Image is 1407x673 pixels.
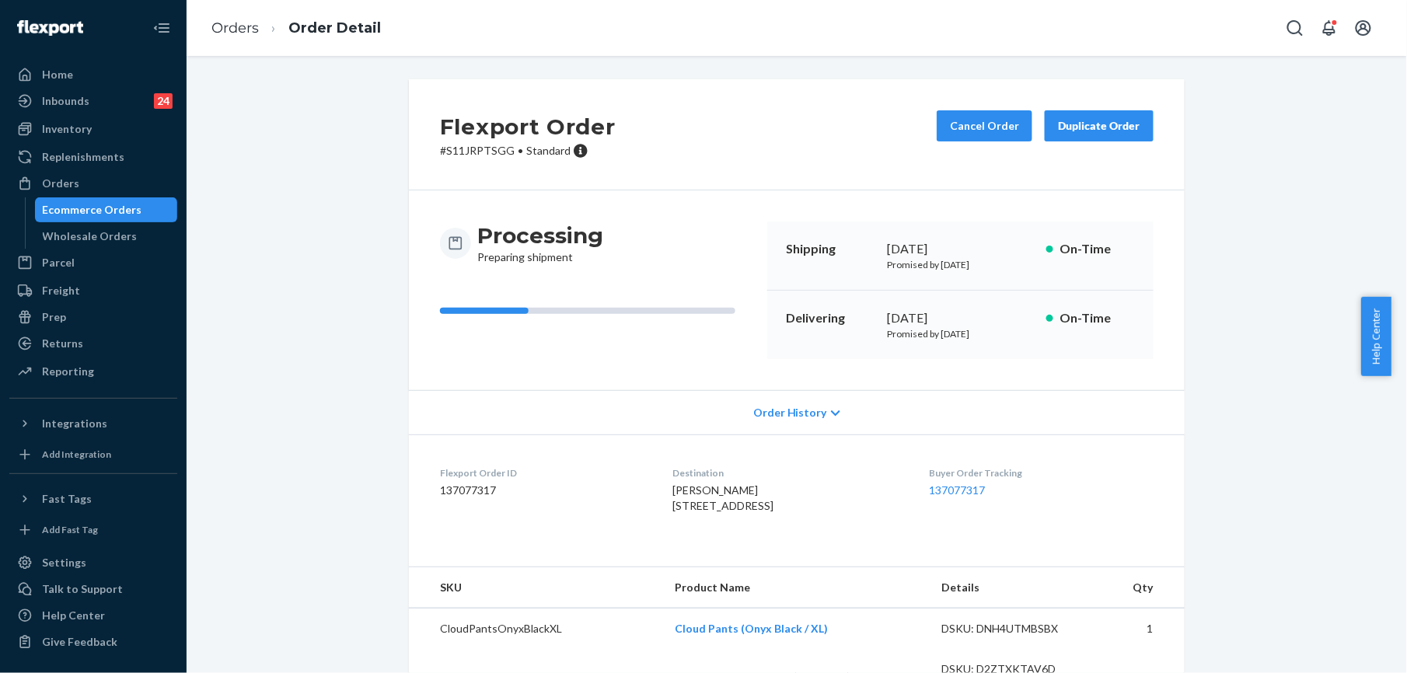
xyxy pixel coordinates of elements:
a: Order Detail [288,19,381,37]
th: Qty [1100,567,1185,608]
span: Order History [753,405,827,420]
a: Add Fast Tag [9,518,177,542]
p: # S11JRPTSGG [440,143,616,159]
h3: Processing [477,221,603,249]
p: Shipping [786,240,875,258]
div: Prep [42,309,66,325]
a: Home [9,62,177,87]
a: Cloud Pants (Onyx Black / XL) [675,622,828,635]
a: Talk to Support [9,577,177,602]
a: Reporting [9,359,177,384]
div: Settings [42,555,86,570]
a: Inbounds24 [9,89,177,113]
div: Integrations [42,416,107,431]
button: Integrations [9,411,177,436]
img: Flexport logo [17,20,83,36]
ol: breadcrumbs [199,5,393,51]
button: Close Navigation [146,12,177,44]
div: Reporting [42,364,94,379]
div: Talk to Support [42,581,123,597]
dd: 137077317 [440,483,648,498]
a: Prep [9,305,177,330]
div: Inbounds [42,93,89,109]
div: 24 [154,93,173,109]
button: Open notifications [1314,12,1345,44]
a: 137077317 [930,483,986,497]
button: Cancel Order [937,110,1032,141]
a: Wholesale Orders [35,224,178,249]
div: Freight [42,283,80,298]
dt: Flexport Order ID [440,466,648,479]
button: Fast Tags [9,486,177,511]
td: CloudPantsOnyxBlackXL [409,608,662,650]
button: Help Center [1361,297,1391,376]
div: Duplicate Order [1058,118,1140,134]
a: Returns [9,331,177,356]
div: Preparing shipment [477,221,603,265]
td: 1 [1100,608,1185,650]
div: Orders [42,176,79,191]
div: Add Fast Tag [42,523,98,536]
a: Inventory [9,117,177,141]
a: Freight [9,278,177,303]
a: Help Center [9,603,177,628]
p: On-Time [1060,240,1135,258]
h2: Flexport Order [440,110,616,143]
p: Delivering [786,309,875,327]
button: Open Search Box [1280,12,1311,44]
button: Open account menu [1348,12,1379,44]
p: Promised by [DATE] [887,327,1034,340]
div: [DATE] [887,240,1034,258]
th: Details [929,567,1100,608]
dt: Destination [672,466,904,479]
span: [PERSON_NAME] [STREET_ADDRESS] [672,483,773,512]
div: Help Center [42,608,105,623]
button: Duplicate Order [1045,110,1154,141]
button: Give Feedback [9,629,177,654]
th: Product Name [662,567,929,608]
div: Parcel [42,255,75,270]
a: Settings [9,550,177,575]
div: Inventory [42,121,92,137]
div: Ecommerce Orders [43,202,142,218]
p: Promised by [DATE] [887,258,1034,271]
a: Replenishments [9,145,177,169]
a: Orders [9,171,177,196]
div: Add Integration [42,448,111,461]
div: Home [42,67,73,82]
p: On-Time [1060,309,1135,327]
div: Fast Tags [42,491,92,507]
a: Parcel [9,250,177,275]
div: Give Feedback [42,634,117,650]
div: [DATE] [887,309,1034,327]
div: DSKU: DNH4UTMBSBX [941,621,1088,636]
a: Orders [211,19,259,37]
a: Add Integration [9,442,177,467]
a: Ecommerce Orders [35,197,178,222]
div: Returns [42,336,83,351]
span: • [518,144,523,157]
dt: Buyer Order Tracking [930,466,1154,479]
span: Standard [526,144,571,157]
th: SKU [409,567,662,608]
div: Wholesale Orders [43,228,138,244]
div: Replenishments [42,149,124,165]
